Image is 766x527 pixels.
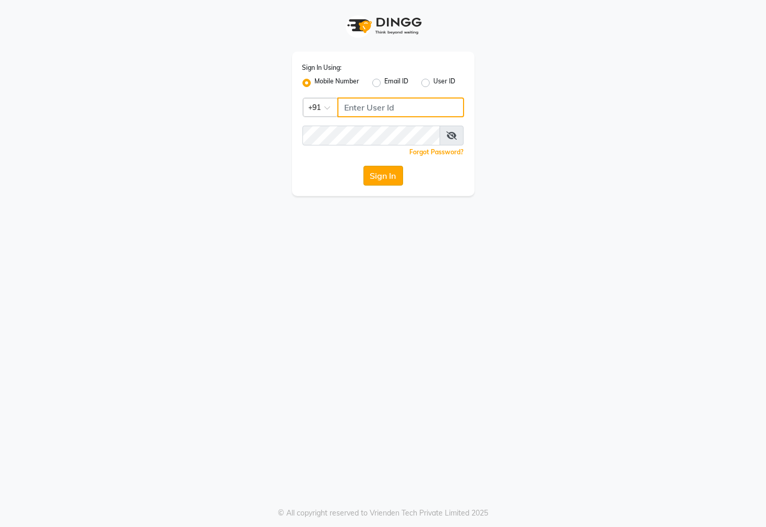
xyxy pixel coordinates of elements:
label: Mobile Number [315,77,360,89]
label: Sign In Using: [302,63,342,72]
img: logo1.svg [342,10,425,41]
a: Forgot Password? [410,148,464,156]
label: User ID [434,77,456,89]
label: Email ID [385,77,409,89]
input: Username [302,126,441,145]
input: Username [337,97,464,117]
button: Sign In [363,166,403,186]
